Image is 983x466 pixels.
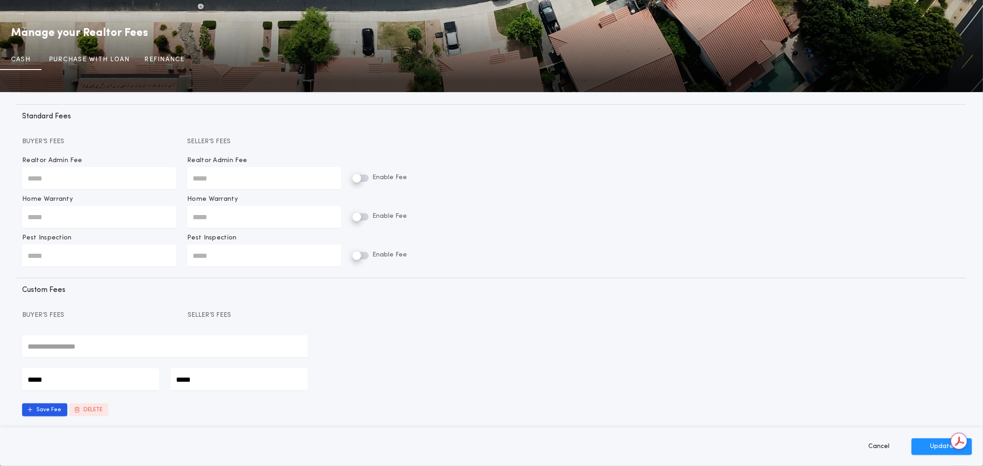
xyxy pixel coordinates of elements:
p: PURCHASE WITH LOAN [49,55,130,64]
p: Pest Inspection [22,233,72,243]
span: Save Fee [28,405,61,414]
div: Custom Fees [17,278,966,302]
input: Realtor Admin Fee [22,167,176,189]
p: Realtor Admin Fee [187,156,247,165]
button: Update [912,438,972,455]
button: Cancel [850,438,908,455]
button: Delete [69,403,108,416]
p: Home Warranty [187,195,238,204]
div: BUYER’S FEES [22,128,176,156]
div: Standard Fees [17,105,966,128]
p: Pest Inspection [187,233,237,243]
div: SELLER’S FEES [188,302,342,330]
input: Realtor Admin Fee [187,167,341,189]
p: Realtor Admin Fee [22,156,82,165]
p: REFINANCE [145,55,185,64]
input: Home Warranty [22,206,176,228]
div: SELLER’S FEES [187,128,341,156]
input: Pest Inspection [22,245,176,267]
p: Home Warranty [22,195,73,204]
input: Pest Inspection [187,245,341,267]
span: Enable Fee [371,213,407,220]
input: Home Warranty [187,206,341,228]
button: Save Fee [22,403,67,416]
span: Enable Fee [371,251,407,258]
p: CASH [11,55,30,64]
span: Enable Fee [371,174,407,181]
span: Delete [75,405,102,414]
div: BUYER’S FEES [22,302,177,330]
